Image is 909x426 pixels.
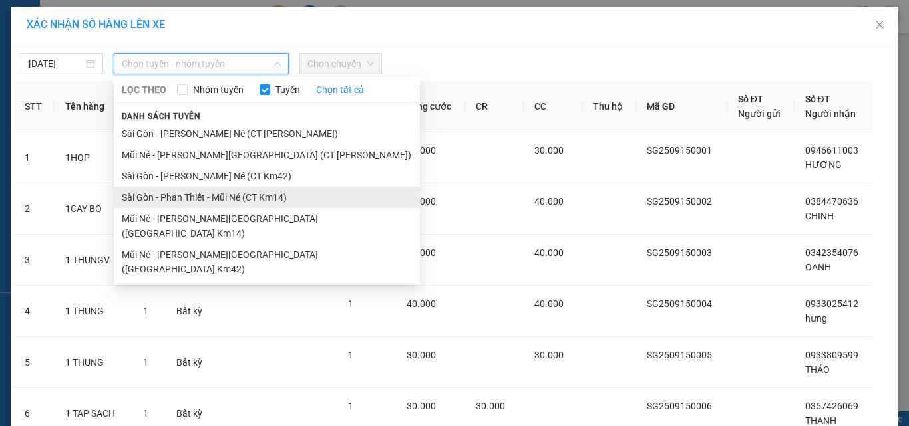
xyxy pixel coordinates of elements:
span: 40.000 [407,247,436,258]
th: CC [524,81,582,132]
span: Người nhận [805,108,856,119]
span: Nhóm tuyến [188,82,249,97]
th: Tên hàng [55,81,132,132]
span: CHINH [805,211,834,221]
span: 0946611003 [805,145,858,156]
input: 15/09/2025 [29,56,83,71]
span: LỌC THEO [122,82,166,97]
span: 1 [143,357,148,368]
span: Chọn chuyến [307,54,374,74]
th: Mã GD [636,81,727,132]
span: SG2509150001 [647,145,712,156]
td: 3 [14,235,55,286]
span: 1 [348,401,353,411]
span: 30.000 [407,401,436,411]
span: hưng [805,313,827,324]
span: down [273,60,281,68]
td: 1CAY BO [55,183,132,235]
td: Bất kỳ [166,337,216,388]
span: 1 [143,306,148,316]
span: HƯƠNG [805,160,842,170]
span: 0933809599 [805,350,858,360]
span: 1 [348,298,353,309]
span: 30.000 [407,145,436,156]
span: 0384470636 [805,196,858,207]
span: 40.000 [534,247,564,258]
td: 1 THUNG [55,286,132,337]
td: Bất kỳ [166,286,216,337]
b: [DOMAIN_NAME] [112,51,183,61]
span: SG2509150002 [647,196,712,207]
td: 1HOP [55,132,132,183]
span: Danh sách tuyến [114,110,209,122]
span: Tuyến [270,82,305,97]
th: CR [465,81,524,132]
span: 0342354076 [805,247,858,258]
span: XÁC NHẬN SỐ HÀNG LÊN XE [27,18,165,31]
span: SG2509150004 [647,298,712,309]
li: Sài Gòn - [PERSON_NAME] Né (CT [PERSON_NAME]) [114,123,420,144]
span: Số ĐT [738,94,763,104]
span: 40.000 [534,196,564,207]
span: OANH [805,262,831,272]
b: BIÊN NHẬN GỬI HÀNG HÓA [86,19,128,128]
span: Chọn tuyến - nhóm tuyến [122,54,281,74]
a: Chọn tất cả [316,82,364,97]
span: 40.000 [407,298,436,309]
td: 5 [14,337,55,388]
span: 40.000 [534,298,564,309]
span: SG2509150003 [647,247,712,258]
span: THẢO [805,364,830,375]
th: Thu hộ [582,81,636,132]
li: Mũi Né - [PERSON_NAME][GEOGRAPHIC_DATA] ([GEOGRAPHIC_DATA] Km42) [114,244,420,280]
span: SG2509150006 [647,401,712,411]
li: Mũi Né - [PERSON_NAME][GEOGRAPHIC_DATA] (CT [PERSON_NAME]) [114,144,420,165]
li: Mũi Né - [PERSON_NAME][GEOGRAPHIC_DATA] ([GEOGRAPHIC_DATA] Km14) [114,208,420,244]
b: [PERSON_NAME] [17,86,75,148]
td: 4 [14,286,55,337]
li: Sài Gòn - [PERSON_NAME] Né (CT Km42) [114,165,420,187]
td: 2 [14,183,55,235]
span: 1 [348,350,353,360]
span: 30.000 [476,401,505,411]
span: THANH [805,415,836,426]
span: Số ĐT [805,94,830,104]
span: 30.000 [534,145,564,156]
span: 0357426069 [805,401,858,411]
button: Close [861,7,898,44]
th: STT [14,81,55,132]
span: 40.000 [407,196,436,207]
td: 1 [14,132,55,183]
span: 0933025412 [805,298,858,309]
span: close [874,19,885,30]
th: Tổng cước [396,81,465,132]
span: 30.000 [407,350,436,360]
span: SG2509150005 [647,350,712,360]
li: Sài Gòn - Phan Thiết - Mũi Né (CT Km14) [114,187,420,208]
span: 30.000 [534,350,564,360]
li: (c) 2017 [112,63,183,80]
td: 1 THUNGV [55,235,132,286]
span: 1 [143,408,148,419]
span: Người gửi [738,108,781,119]
td: 1 THUNG [55,337,132,388]
img: logo.jpg [144,17,176,49]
